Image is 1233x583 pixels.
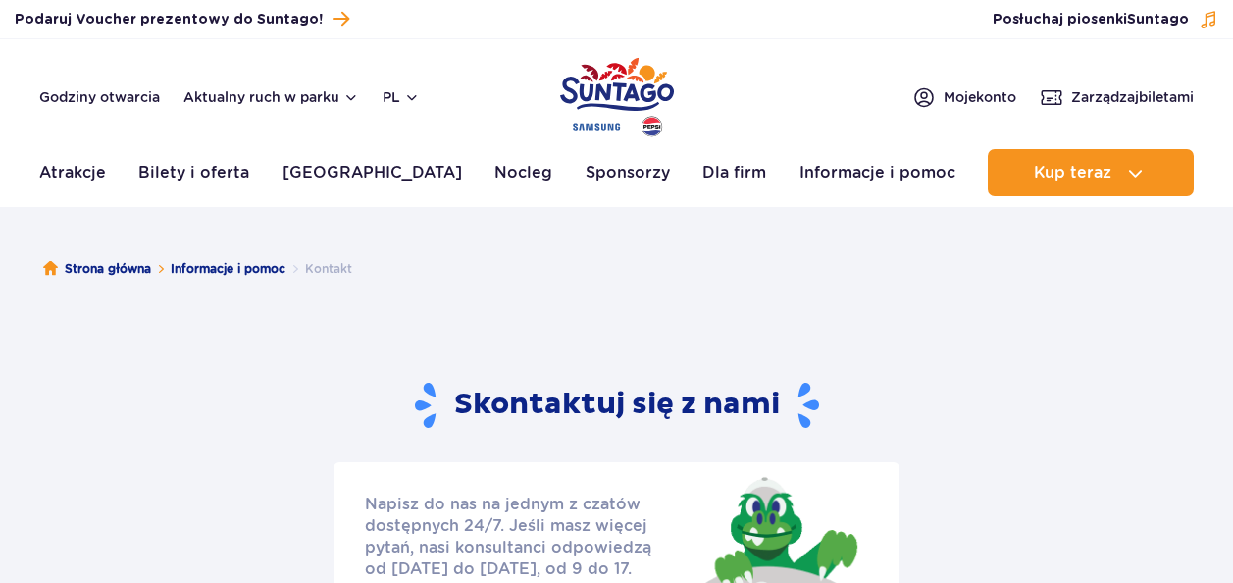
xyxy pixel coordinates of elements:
span: Podaruj Voucher prezentowy do Suntago! [15,10,323,29]
a: Informacje i pomoc [171,259,285,279]
a: Park of Poland [560,49,674,139]
a: Dla firm [702,149,766,196]
a: [GEOGRAPHIC_DATA] [283,149,462,196]
a: Podaruj Voucher prezentowy do Suntago! [15,6,349,32]
span: Posłuchaj piosenki [993,10,1189,29]
a: Nocleg [494,149,552,196]
p: Napisz do nas na jednym z czatów dostępnych 24/7. Jeśli masz więcej pytań, nasi konsultanci odpow... [365,494,671,580]
a: Zarządzajbiletami [1040,85,1194,109]
a: Informacje i pomoc [799,149,955,196]
span: Kup teraz [1034,164,1111,182]
h2: Skontaktuj się z nami [415,381,819,431]
a: Strona główna [43,259,151,279]
a: Mojekonto [912,85,1016,109]
li: Kontakt [285,259,352,279]
a: Sponsorzy [586,149,670,196]
button: pl [383,87,420,107]
span: Moje konto [944,87,1016,107]
button: Aktualny ruch w parku [183,89,359,105]
button: Posłuchaj piosenkiSuntago [993,10,1218,29]
a: Godziny otwarcia [39,87,160,107]
span: Zarządzaj biletami [1071,87,1194,107]
a: Atrakcje [39,149,106,196]
a: Bilety i oferta [138,149,249,196]
span: Suntago [1127,13,1189,26]
button: Kup teraz [988,149,1194,196]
